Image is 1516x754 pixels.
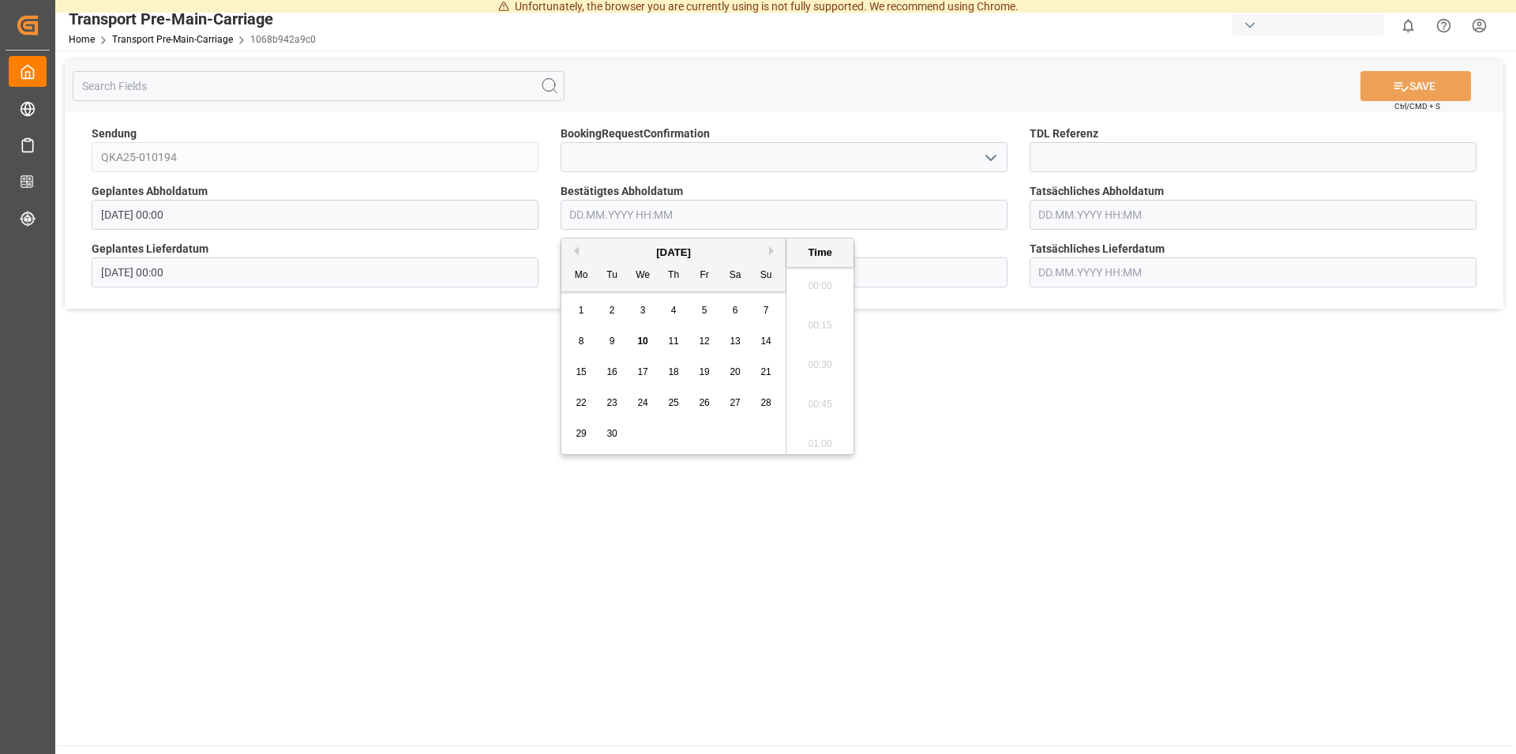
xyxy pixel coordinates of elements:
input: DD.MM.YYYY HH:MM [1030,257,1477,287]
div: Choose Saturday, September 13th, 2025 [726,332,745,351]
div: Choose Wednesday, September 17th, 2025 [633,362,653,382]
a: Home [69,34,95,45]
div: Choose Tuesday, September 23rd, 2025 [602,393,622,413]
span: 16 [606,366,617,377]
div: Choose Sunday, September 21st, 2025 [756,362,776,382]
div: Choose Thursday, September 25th, 2025 [664,393,684,413]
div: Choose Tuesday, September 2nd, 2025 [602,301,622,321]
span: 11 [668,336,678,347]
span: 6 [733,305,738,316]
div: Transport Pre-Main-Carriage [69,7,316,31]
div: Choose Tuesday, September 30th, 2025 [602,424,622,444]
div: Sa [726,266,745,286]
span: 25 [668,397,678,408]
span: 27 [730,397,740,408]
span: Bestätigtes Abholdatum [561,183,683,200]
div: Choose Sunday, September 14th, 2025 [756,332,776,351]
input: DD.MM.YYYY HH:MM [1030,200,1477,230]
button: SAVE [1360,71,1471,101]
div: Su [756,266,776,286]
input: DD.MM.YYYY HH:MM [92,200,538,230]
div: Choose Tuesday, September 9th, 2025 [602,332,622,351]
div: Choose Thursday, September 18th, 2025 [664,362,684,382]
span: 8 [579,336,584,347]
div: Time [790,245,850,261]
span: 23 [606,397,617,408]
div: Choose Monday, September 29th, 2025 [572,424,591,444]
div: Choose Monday, September 22nd, 2025 [572,393,591,413]
span: Ctrl/CMD + S [1394,100,1440,112]
span: 21 [760,366,771,377]
div: Choose Sunday, September 7th, 2025 [756,301,776,321]
span: 7 [764,305,769,316]
button: Help Center [1426,8,1462,43]
div: Choose Thursday, September 11th, 2025 [664,332,684,351]
div: Choose Friday, September 5th, 2025 [695,301,715,321]
input: Search Fields [73,71,565,101]
div: Mo [572,266,591,286]
span: Tatsächliches Abholdatum [1030,183,1164,200]
div: Tu [602,266,622,286]
div: Choose Monday, September 1st, 2025 [572,301,591,321]
input: DD.MM.YYYY HH:MM [92,257,538,287]
span: 1 [579,305,584,316]
span: 30 [606,428,617,439]
div: Choose Friday, September 26th, 2025 [695,393,715,413]
span: 18 [668,366,678,377]
span: 14 [760,336,771,347]
div: Th [664,266,684,286]
span: 12 [699,336,709,347]
div: Choose Saturday, September 20th, 2025 [726,362,745,382]
button: open menu [978,145,1001,170]
input: DD.MM.YYYY HH:MM [561,200,1008,230]
span: 28 [760,397,771,408]
div: Choose Wednesday, September 10th, 2025 [633,332,653,351]
span: 26 [699,397,709,408]
div: Choose Friday, September 12th, 2025 [695,332,715,351]
button: Next Month [769,246,779,256]
span: 29 [576,428,586,439]
div: Choose Wednesday, September 3rd, 2025 [633,301,653,321]
span: Geplantes Abholdatum [92,183,208,200]
span: 13 [730,336,740,347]
button: show 0 new notifications [1390,8,1426,43]
span: 20 [730,366,740,377]
div: Choose Wednesday, September 24th, 2025 [633,393,653,413]
div: Choose Tuesday, September 16th, 2025 [602,362,622,382]
span: 24 [637,397,647,408]
span: BookingRequestConfirmation [561,126,710,142]
div: Choose Friday, September 19th, 2025 [695,362,715,382]
span: 9 [610,336,615,347]
span: 22 [576,397,586,408]
span: Geplantes Lieferdatum [92,241,208,257]
span: 3 [640,305,646,316]
div: Choose Saturday, September 27th, 2025 [726,393,745,413]
span: 19 [699,366,709,377]
span: Sendung [92,126,137,142]
div: Choose Saturday, September 6th, 2025 [726,301,745,321]
span: 2 [610,305,615,316]
button: Previous Month [569,246,579,256]
span: 15 [576,366,586,377]
span: 17 [637,366,647,377]
div: Fr [695,266,715,286]
span: 5 [702,305,707,316]
div: month 2025-09 [566,295,782,449]
span: Tatsächliches Lieferdatum [1030,241,1165,257]
span: TDL Referenz [1030,126,1098,142]
span: 10 [637,336,647,347]
div: Choose Monday, September 8th, 2025 [572,332,591,351]
div: [DATE] [561,245,786,261]
div: We [633,266,653,286]
span: 4 [671,305,677,316]
div: Choose Sunday, September 28th, 2025 [756,393,776,413]
div: Choose Thursday, September 4th, 2025 [664,301,684,321]
div: Choose Monday, September 15th, 2025 [572,362,591,382]
a: Transport Pre-Main-Carriage [112,34,233,45]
